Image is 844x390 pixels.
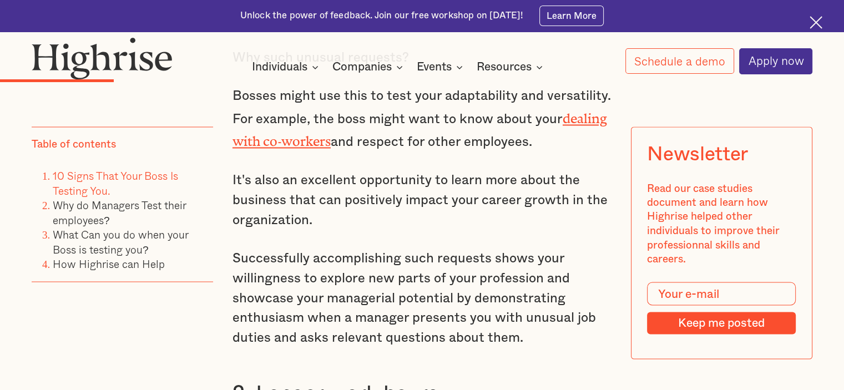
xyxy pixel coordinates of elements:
[477,60,532,74] div: Resources
[32,138,116,151] div: Table of contents
[233,171,611,230] p: It's also an excellent opportunity to learn more about the business that can positively impact yo...
[648,282,796,335] form: Modal Form
[648,143,748,166] div: Newsletter
[625,48,734,74] a: Schedule a demo
[648,282,796,306] input: Your e-mail
[252,60,307,74] div: Individuals
[477,60,546,74] div: Resources
[417,60,452,74] div: Events
[539,6,604,26] a: Learn More
[252,60,322,74] div: Individuals
[648,182,796,266] div: Read our case studies document and learn how Highrise helped other individuals to improve their p...
[739,48,812,74] a: Apply now
[53,226,188,256] a: What Can you do when your Boss is testing you?
[233,87,611,153] p: Bosses might use this to test your adaptability and versatility. For example, the boss might want...
[332,60,406,74] div: Companies
[53,168,178,198] a: 10 Signs That Your Boss Is Testing You.
[810,16,822,29] img: Cross icon
[53,197,186,227] a: Why do Managers Test their employees?
[53,255,165,271] a: How Highrise can Help
[417,60,466,74] div: Events
[648,312,796,334] input: Keep me posted
[32,37,173,80] img: Highrise logo
[332,60,392,74] div: Companies
[233,249,611,347] p: Successfully accomplishing such requests shows your willingness to explore new parts of your prof...
[240,9,523,22] div: Unlock the power of feedback. Join our free workshop on [DATE]!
